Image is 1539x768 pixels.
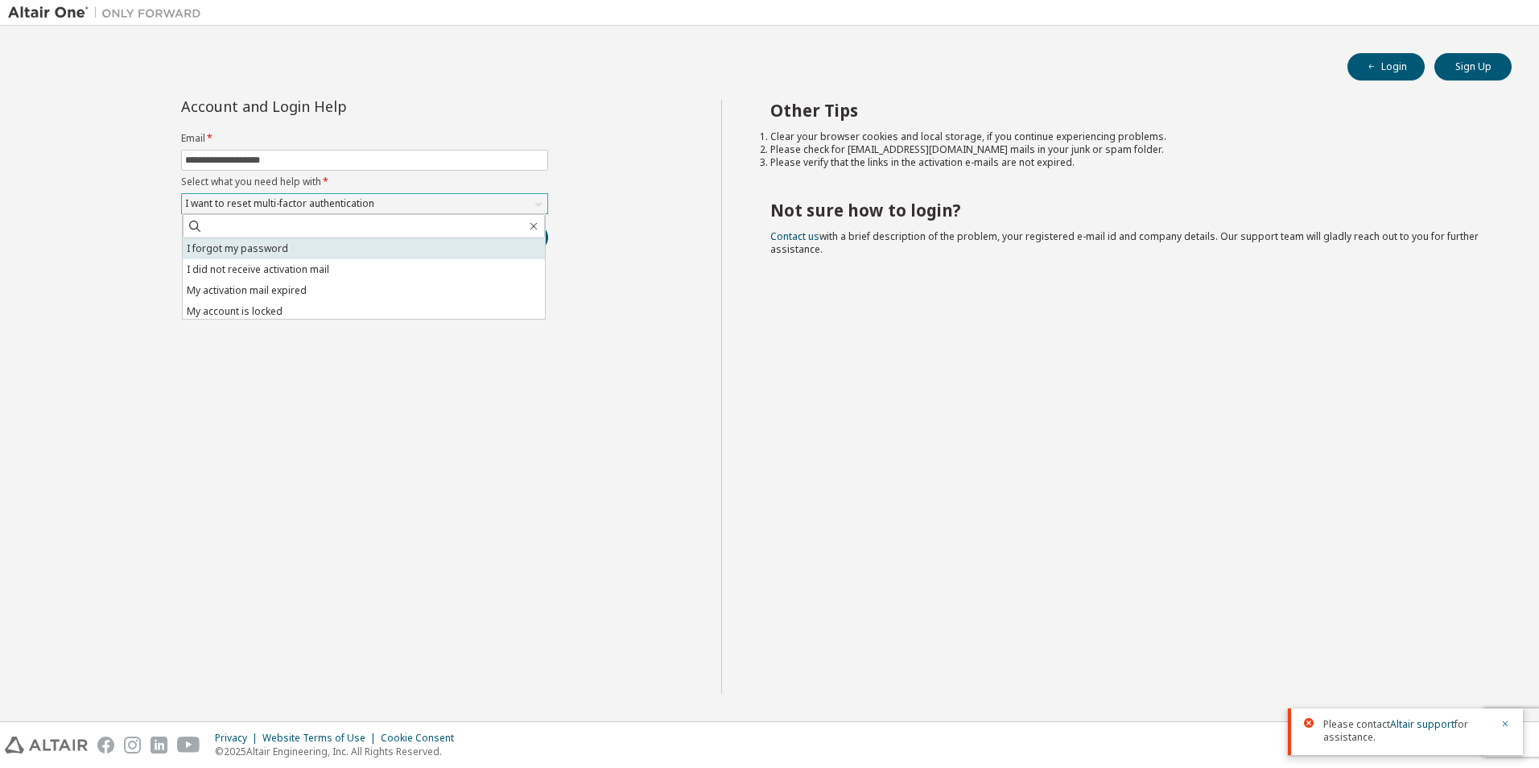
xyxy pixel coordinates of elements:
[177,737,200,754] img: youtube.svg
[124,737,141,754] img: instagram.svg
[770,143,1483,156] li: Please check for [EMAIL_ADDRESS][DOMAIN_NAME] mails in your junk or spam folder.
[770,229,819,243] a: Contact us
[182,194,547,213] div: I want to reset multi-factor authentication
[97,737,114,754] img: facebook.svg
[770,156,1483,169] li: Please verify that the links in the activation e-mails are not expired.
[1434,53,1512,81] button: Sign Up
[262,732,381,745] div: Website Terms of Use
[770,130,1483,143] li: Clear your browser cookies and local storage, if you continue experiencing problems.
[770,100,1483,121] h2: Other Tips
[215,745,464,758] p: © 2025 Altair Engineering, Inc. All Rights Reserved.
[181,132,548,145] label: Email
[151,737,167,754] img: linkedin.svg
[215,732,262,745] div: Privacy
[183,195,377,213] div: I want to reset multi-factor authentication
[5,737,88,754] img: altair_logo.svg
[381,732,464,745] div: Cookie Consent
[1390,717,1454,731] a: Altair support
[8,5,209,21] img: Altair One
[181,175,548,188] label: Select what you need help with
[183,238,545,259] li: I forgot my password
[770,229,1479,256] span: with a brief description of the problem, your registered e-mail id and company details. Our suppo...
[770,200,1483,221] h2: Not sure how to login?
[1347,53,1425,81] button: Login
[1323,718,1491,744] span: Please contact for assistance.
[181,100,475,113] div: Account and Login Help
